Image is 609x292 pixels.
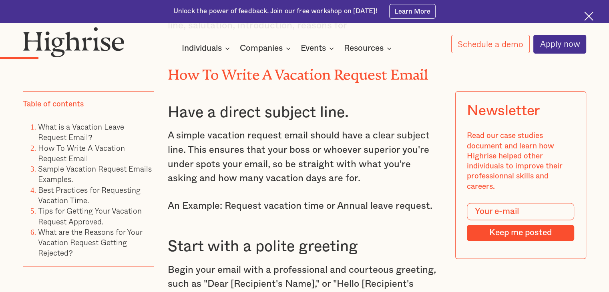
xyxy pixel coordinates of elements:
[182,44,232,53] div: Individuals
[467,203,575,241] form: Modal Form
[168,63,441,79] h2: How To Write A Vacation Request Email
[38,163,152,185] a: Sample Vacation Request Emails Examples.
[168,103,441,122] h3: Have a direct subject line.
[344,44,384,53] div: Resources
[168,199,441,214] p: An Example: Request vacation time or Annual leave request.
[467,225,575,241] input: Keep me posted
[240,44,283,53] div: Companies
[451,35,530,53] a: Schedule a demo
[23,27,125,58] img: Highrise logo
[240,44,293,53] div: Companies
[168,237,441,256] h3: Start with a polite greeting
[301,44,326,53] div: Events
[38,205,142,227] a: Tips for Getting Your Vacation Request Approved.
[168,129,441,186] p: A simple vacation request email should have a clear subject line. This ensures that your boss or ...
[533,35,586,54] a: Apply now
[182,44,222,53] div: Individuals
[38,184,141,206] a: Best Practices for Requesting Vacation Time.
[173,7,378,16] div: Unlock the power of feedback. Join our free workshop on [DATE]!
[467,103,540,120] div: Newsletter
[584,12,593,21] img: Cross icon
[344,44,394,53] div: Resources
[467,203,575,220] input: Your e-mail
[301,44,336,53] div: Events
[467,131,575,192] div: Read our case studies document and learn how Highrise helped other individuals to improve their p...
[38,142,125,164] a: How To Write A Vacation Request Email
[389,4,436,18] a: Learn More
[23,99,84,109] div: Table of contents
[38,121,124,143] a: What is a Vacation Leave Request Email?
[38,226,142,259] a: What are the Reasons for Your Vacation Request Getting Rejected?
